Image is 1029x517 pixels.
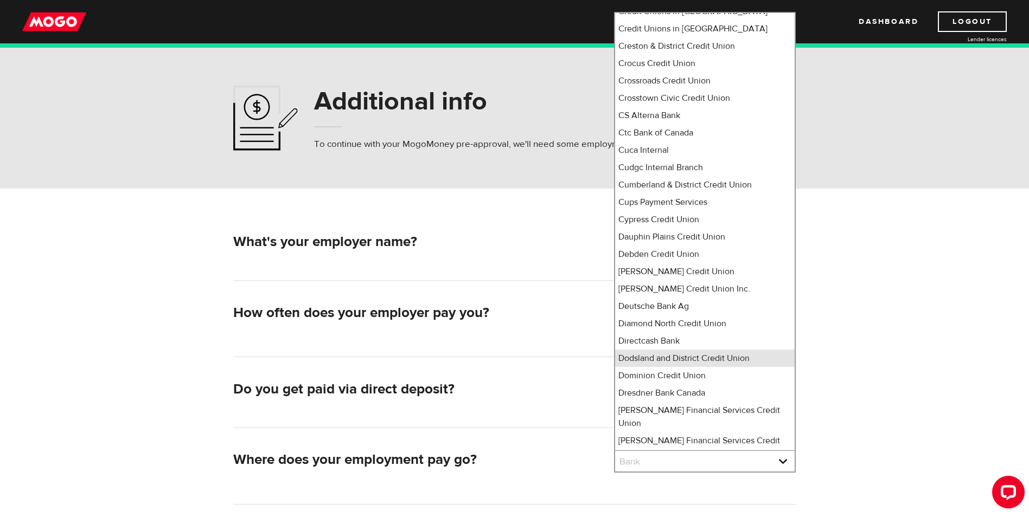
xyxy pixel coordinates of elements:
img: application-ef4f7aff46a5c1a1d42a38d909f5b40b.svg [233,86,298,151]
li: Creston & District Credit Union [615,37,795,55]
li: [PERSON_NAME] Financial Services Credit Union Ltd. [615,432,795,462]
iframe: LiveChat chat widget [983,471,1029,517]
li: Diamond North Credit Union [615,315,795,332]
li: Ctc Bank of Canada [615,124,795,141]
li: Cumberland & District Credit Union [615,176,795,193]
li: [PERSON_NAME] Credit Union [615,263,795,280]
a: Logout [938,11,1007,32]
a: Dashboard [859,11,918,32]
li: Dauphin Plains Credit Union [615,228,795,245]
li: CS Alterna Bank [615,107,795,124]
h2: What's your employer name? [233,234,605,250]
li: [PERSON_NAME] Financial Services Credit Union [615,402,795,432]
h2: Where does your employment pay go? [233,451,605,468]
p: To continue with your MogoMoney pre-approval, we'll need some employment and personal info. [314,138,707,151]
li: Dominion Credit Union [615,367,795,384]
li: Cypress Credit Union [615,211,795,228]
li: Crosstown Civic Credit Union [615,89,795,107]
li: Cudgc Internal Branch [615,159,795,176]
li: Directcash Bank [615,332,795,350]
h2: Do you get paid via direct deposit? [233,381,605,398]
li: [PERSON_NAME] Credit Union Inc. [615,280,795,298]
h2: How often does your employer pay you? [233,305,605,321]
li: Credit Unions in [GEOGRAPHIC_DATA] [615,20,795,37]
li: Dresdner Bank Canada [615,384,795,402]
li: Dodsland and District Credit Union [615,350,795,367]
a: Lender licences [925,35,1007,43]
li: Crocus Credit Union [615,55,795,72]
li: Cuca Internal [615,141,795,159]
h1: Additional info [314,87,707,115]
li: Debden Credit Union [615,245,795,263]
img: mogo_logo-11ee424be714fa7cbb0f0f49df9e16ec.png [22,11,86,32]
li: Cups Payment Services [615,193,795,211]
li: Deutsche Bank Ag [615,298,795,315]
li: Crossroads Credit Union [615,72,795,89]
